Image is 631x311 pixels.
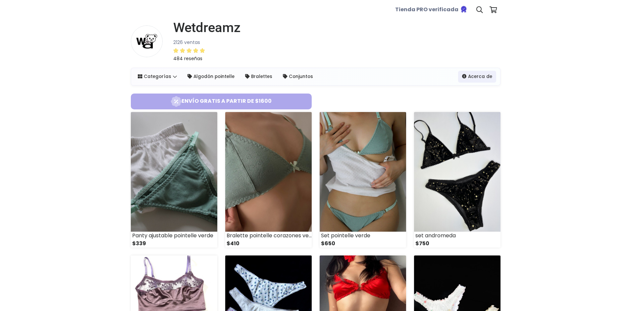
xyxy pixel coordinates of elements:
[134,71,181,83] a: Categorías
[131,112,217,232] img: small_1741039266509.jpeg
[414,232,500,240] div: set andromeda
[279,71,317,83] a: Conjuntos
[458,71,496,83] a: Acerca de
[395,6,458,14] b: Tienda PRO verificada
[173,55,202,62] small: 484 reseñas
[131,112,217,248] a: Panty ajustable pointelle verde $339
[320,112,406,232] img: small_1741038848648.jpeg
[320,232,406,240] div: Set pointelle verde
[184,71,238,83] a: Algodón pointelle
[460,5,468,13] img: Tienda verificada
[414,240,500,248] div: $750
[320,240,406,248] div: $650
[241,71,276,83] a: Bralettes
[225,112,312,232] img: small_1741039165359.jpeg
[225,240,312,248] div: $410
[173,46,240,62] a: 484 reseñas
[225,112,312,248] a: Bralette pointelle corazones verdes $410
[414,112,500,248] a: set andromeda $750
[173,39,200,46] small: 2126 ventas
[131,240,217,248] div: $339
[173,20,240,36] h1: Wetdreamz
[131,25,163,57] img: small.png
[168,20,240,36] a: Wetdreamz
[225,232,312,240] div: Bralette pointelle corazones verdes
[131,232,217,240] div: Panty ajustable pointelle verde
[133,96,309,107] span: Envío gratis a partir de $1600
[414,112,500,232] img: small_1734297383049.jpeg
[320,112,406,248] a: Set pointelle verde $650
[173,47,205,55] div: 4.96 / 5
